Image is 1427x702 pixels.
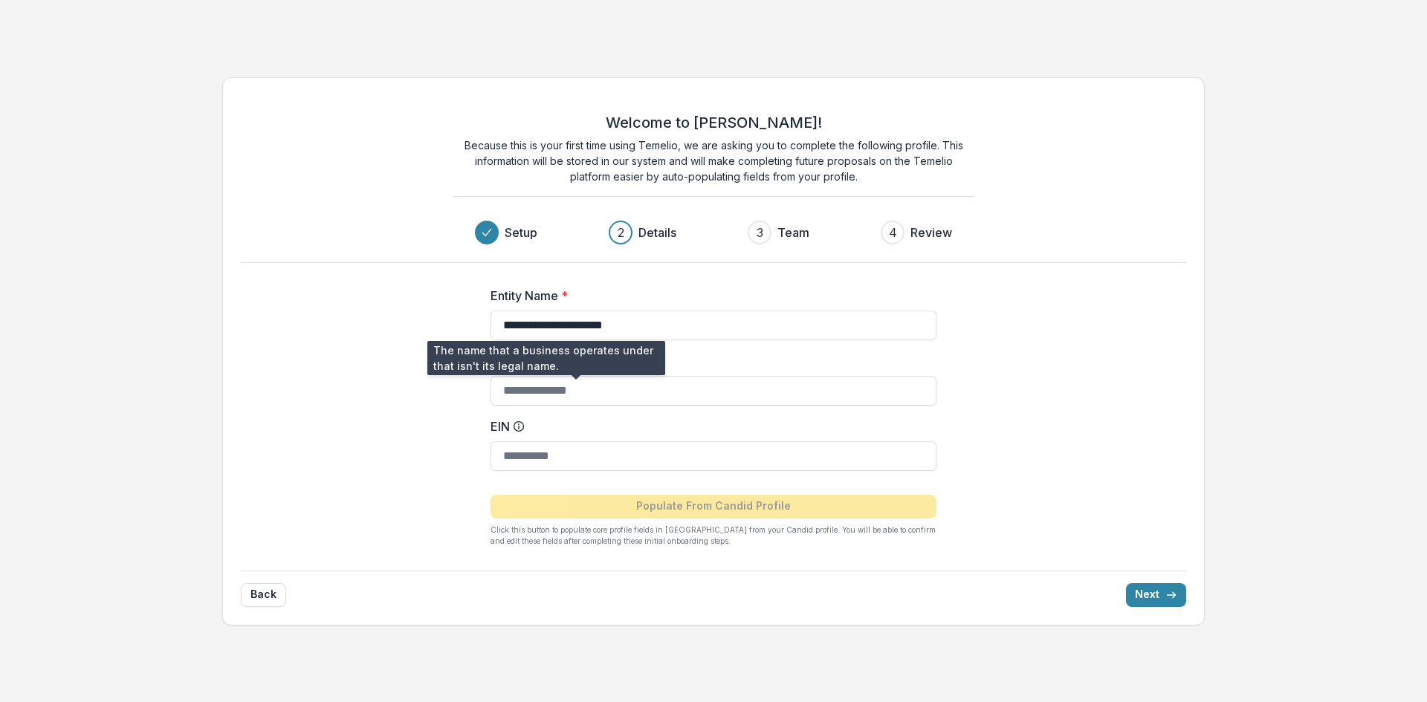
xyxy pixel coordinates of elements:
[453,137,974,184] p: Because this is your first time using Temelio, we are asking you to complete the following profil...
[491,287,928,305] label: Entity Name
[241,583,286,607] button: Back
[491,352,928,370] label: DBA Name
[777,224,809,241] h3: Team
[491,524,936,547] p: Click this button to populate core profile fields in [GEOGRAPHIC_DATA] from your Candid profile. ...
[491,417,928,435] label: EIN
[757,224,763,241] div: 3
[638,224,676,241] h3: Details
[889,224,897,241] div: 4
[1126,583,1186,607] button: Next
[618,224,624,241] div: 2
[491,495,936,519] button: Populate From Candid Profile
[910,224,952,241] h3: Review
[475,221,952,244] div: Progress
[505,224,537,241] h3: Setup
[606,114,822,131] h2: Welcome to [PERSON_NAME]!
